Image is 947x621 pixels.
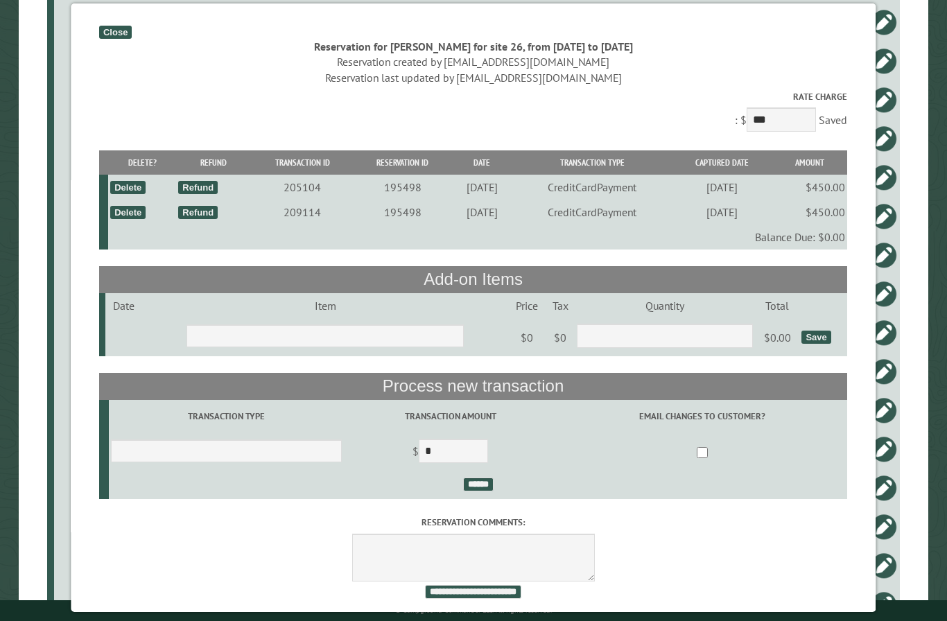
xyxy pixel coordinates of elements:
[60,403,102,417] div: 26
[452,175,513,200] td: [DATE]
[99,70,847,85] div: Reservation last updated by [EMAIL_ADDRESS][DOMAIN_NAME]
[354,200,452,225] td: 195498
[60,287,102,301] div: 3
[509,293,546,318] td: Price
[60,248,102,262] div: 13
[60,326,102,340] div: 28
[99,90,847,135] div: : $
[546,318,575,357] td: $0
[109,150,177,175] th: Delete?
[452,150,513,175] th: Date
[179,206,218,219] div: Refund
[756,318,800,357] td: $0.00
[111,206,146,219] div: Delete
[179,181,218,194] div: Refund
[672,150,772,175] th: Captured Date
[672,175,772,200] td: [DATE]
[513,175,672,200] td: CreditCardPayment
[252,150,354,175] th: Transaction ID
[99,39,847,54] div: Reservation for [PERSON_NAME] for site 26, from [DATE] to [DATE]
[354,150,452,175] th: Reservation ID
[756,293,800,318] td: Total
[344,433,557,472] td: $
[802,331,831,344] div: Save
[60,597,102,611] div: 5
[60,442,102,456] div: 17
[99,90,847,103] label: Rate Charge
[99,26,132,39] div: Close
[252,175,354,200] td: 205104
[60,15,102,29] div: 16
[395,606,552,615] small: © Campground Commander LLC. All rights reserved.
[672,200,772,225] td: [DATE]
[177,150,252,175] th: Refund
[99,54,847,69] div: Reservation created by [EMAIL_ADDRESS][DOMAIN_NAME]
[60,170,102,184] div: 27
[112,410,342,423] label: Transaction Type
[819,113,848,127] span: Saved
[546,293,575,318] td: Tax
[772,175,847,200] td: $450.00
[509,318,546,357] td: $0
[109,225,848,250] td: Balance Due: $0.00
[346,410,555,423] label: Transaction Amount
[60,132,102,146] div: 11
[513,150,672,175] th: Transaction Type
[575,293,755,318] td: Quantity
[99,516,847,529] label: Reservation comments:
[105,293,142,318] td: Date
[559,410,845,423] label: Email changes to customer?
[60,520,102,534] div: 19
[142,293,509,318] td: Item
[60,209,102,223] div: 20
[513,200,672,225] td: CreditCardPayment
[60,481,102,495] div: 29
[252,200,354,225] td: 209114
[354,175,452,200] td: 195498
[772,150,847,175] th: Amount
[111,181,146,194] div: Delete
[99,266,847,292] th: Add-on Items
[99,373,847,399] th: Process new transaction
[60,365,102,378] div: 9
[772,200,847,225] td: $450.00
[452,200,513,225] td: [DATE]
[60,54,102,68] div: 7
[60,93,102,107] div: 14
[60,559,102,572] div: 23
